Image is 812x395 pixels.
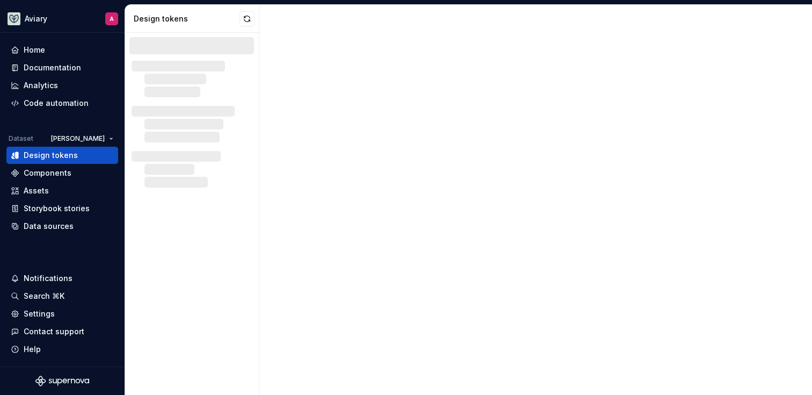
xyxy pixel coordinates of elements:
div: Help [24,344,41,355]
a: Storybook stories [6,200,118,217]
div: Documentation [24,62,81,73]
button: Search ⌘K [6,288,118,305]
a: Code automation [6,95,118,112]
div: Design tokens [24,150,78,161]
button: Contact support [6,323,118,340]
a: Data sources [6,218,118,235]
a: Analytics [6,77,118,94]
div: Contact support [24,326,84,337]
a: Documentation [6,59,118,76]
div: Analytics [24,80,58,91]
a: Design tokens [6,147,118,164]
div: Dataset [9,134,33,143]
button: Help [6,341,118,358]
a: Assets [6,182,118,199]
button: Notifications [6,270,118,287]
div: Code automation [24,98,89,109]
div: Design tokens [134,13,240,24]
div: Assets [24,185,49,196]
div: Settings [24,308,55,319]
a: Home [6,41,118,59]
div: Home [24,45,45,55]
svg: Supernova Logo [35,376,89,386]
a: Settings [6,305,118,322]
div: Notifications [24,273,73,284]
div: Components [24,168,71,178]
div: Data sources [24,221,74,232]
div: Aviary [25,13,47,24]
a: Components [6,164,118,182]
img: 256e2c79-9abd-4d59-8978-03feab5a3943.png [8,12,20,25]
div: A [110,15,114,23]
button: AviaryA [2,7,122,30]
span: [PERSON_NAME] [51,134,105,143]
button: [PERSON_NAME] [46,131,118,146]
div: Storybook stories [24,203,90,214]
div: Search ⌘K [24,291,64,301]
